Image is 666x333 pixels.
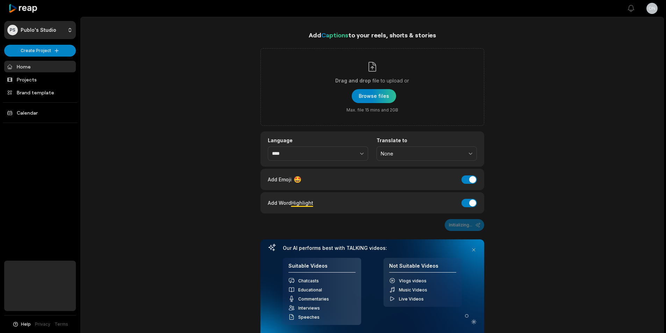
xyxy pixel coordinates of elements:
[268,176,292,183] span: Add Emoji
[260,30,484,40] h1: Add to your reels, shorts & stories
[288,263,356,273] h4: Suitable Videos
[12,321,31,327] button: Help
[21,321,31,327] span: Help
[377,137,477,144] label: Translate to
[4,61,76,72] a: Home
[389,263,456,273] h4: Not Suitable Videos
[4,74,76,85] a: Projects
[294,175,301,184] span: 🤩
[4,45,76,57] button: Create Project
[346,107,398,113] span: Max. file 15 mins and 2GB
[21,27,56,33] p: Publo's Studio
[298,278,319,283] span: Chatcasts
[335,77,371,85] span: Drag and drop
[298,305,320,311] span: Interviews
[399,296,424,302] span: Live Videos
[55,321,68,327] a: Terms
[381,151,463,157] span: None
[298,296,329,302] span: Commentaries
[399,278,427,283] span: Vlogs videos
[377,146,477,161] button: None
[4,87,76,98] a: Brand template
[399,287,427,292] span: Music Videos
[7,25,18,35] div: PS
[283,245,462,251] h3: Our AI performs best with TALKING videos:
[35,321,50,327] a: Privacy
[291,200,313,206] span: Highlight
[352,89,396,103] button: Drag and dropfile to upload orMax. file 15 mins and 2GB
[298,287,322,292] span: Educational
[268,198,313,208] div: Add Word
[298,314,320,320] span: Speeches
[372,77,409,85] span: file to upload or
[321,31,348,39] span: Captions
[4,107,76,118] a: Calendar
[268,137,368,144] label: Language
